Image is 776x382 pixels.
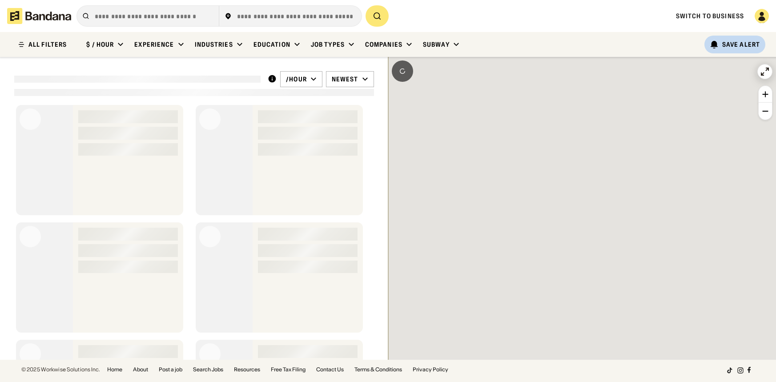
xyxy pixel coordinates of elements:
[133,367,148,372] a: About
[107,367,122,372] a: Home
[159,367,182,372] a: Post a job
[134,40,174,48] div: Experience
[193,367,223,372] a: Search Jobs
[7,8,71,24] img: Bandana logotype
[28,41,67,48] div: ALL FILTERS
[21,367,100,372] div: © 2025 Workwise Solutions Inc.
[365,40,402,48] div: Companies
[234,367,260,372] a: Resources
[271,367,306,372] a: Free Tax Filing
[14,101,374,360] div: grid
[413,367,448,372] a: Privacy Policy
[286,75,307,83] div: /hour
[311,40,345,48] div: Job Types
[253,40,290,48] div: Education
[423,40,450,48] div: Subway
[354,367,402,372] a: Terms & Conditions
[722,40,760,48] div: Save Alert
[86,40,114,48] div: $ / hour
[676,12,744,20] a: Switch to Business
[332,75,358,83] div: Newest
[316,367,344,372] a: Contact Us
[195,40,233,48] div: Industries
